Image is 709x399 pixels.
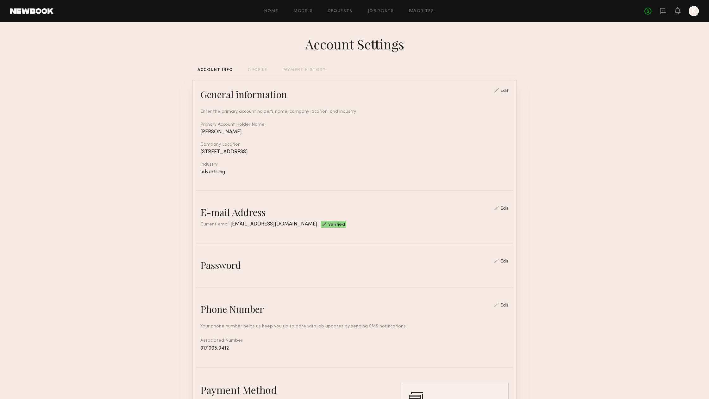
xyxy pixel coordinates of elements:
[200,149,509,155] div: [STREET_ADDRESS]
[200,169,509,175] div: advertising
[200,130,509,135] div: [PERSON_NAME]
[293,9,313,13] a: Models
[200,323,509,330] div: Your phone number helps us keep you up to date with job updates by sending SMS notifications.
[264,9,279,13] a: Home
[500,259,509,264] div: Edit
[200,88,287,101] div: General information
[200,108,509,115] div: Enter the primary account holder’s name, company location, and industry
[200,221,317,228] div: Current email:
[689,6,699,16] a: K
[500,89,509,93] div: Edit
[200,337,509,352] div: Associated Number
[200,259,241,271] div: Password
[500,206,509,211] div: Edit
[200,303,264,315] div: Phone Number
[200,123,509,127] div: Primary Account Holder Name
[328,9,353,13] a: Requests
[200,346,229,351] span: 917.903.9412
[230,222,317,227] span: [EMAIL_ADDRESS][DOMAIN_NAME]
[200,162,509,167] div: Industry
[368,9,394,13] a: Job Posts
[409,9,434,13] a: Favorites
[198,68,233,72] div: ACCOUNT INFO
[500,303,509,308] div: Edit
[200,206,266,218] div: E-mail Address
[305,35,404,53] div: Account Settings
[282,68,326,72] div: PAYMENT HISTORY
[200,142,509,147] div: Company Location
[200,383,382,396] h2: Payment Method
[248,68,267,72] div: PROFILE
[328,223,345,228] span: Verified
